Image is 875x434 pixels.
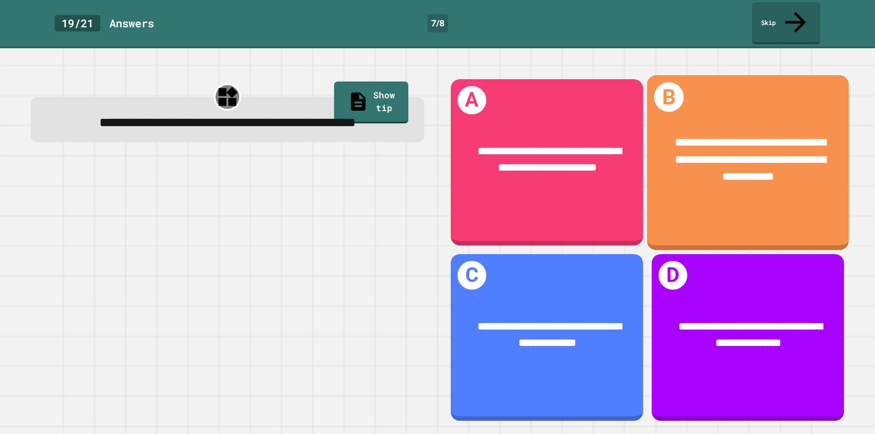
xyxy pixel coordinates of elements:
h1: D [659,261,687,289]
a: Show tip [334,82,408,123]
div: 7 / 8 [427,14,448,32]
h1: C [458,261,486,289]
h1: B [654,82,684,112]
a: Skip [752,2,820,44]
div: 19 / 21 [55,15,100,31]
div: Answer s [109,15,154,31]
h1: A [458,86,486,114]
